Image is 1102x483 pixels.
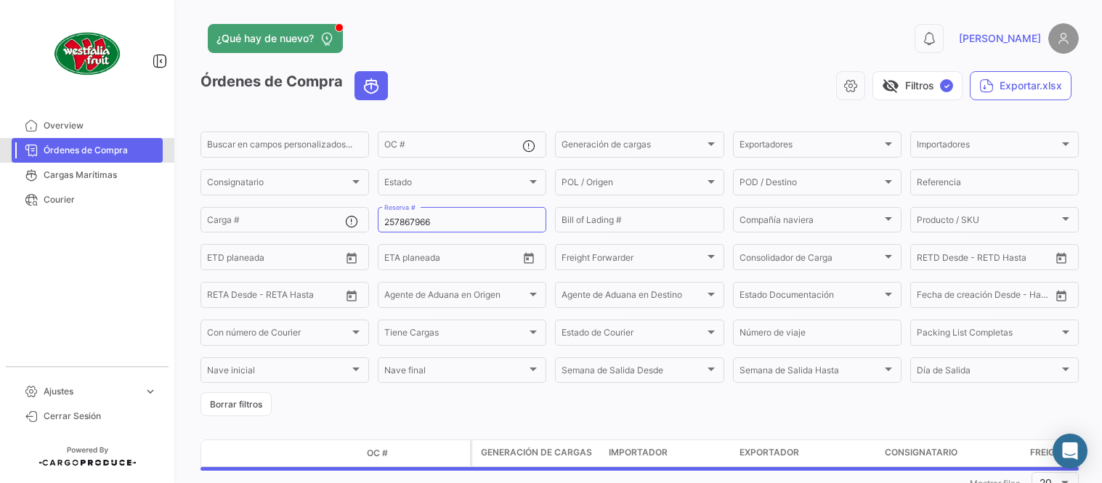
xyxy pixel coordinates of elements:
span: Freight Forwarder [562,254,704,264]
span: Exportador [740,446,799,459]
input: Desde [207,292,233,302]
span: Producto / SKU [917,217,1059,227]
datatable-header-cell: Generación de cargas [472,440,603,466]
span: [PERSON_NAME] [959,31,1041,46]
button: Open calendar [1050,285,1072,307]
button: Open calendar [341,247,362,269]
img: placeholder-user.png [1048,23,1079,54]
button: Exportar.xlsx [970,71,1071,100]
button: Ocean [355,72,387,100]
datatable-header-cell: Consignatario [879,440,1024,466]
span: Importador [609,446,668,459]
span: Órdenes de Compra [44,144,157,157]
span: Generación de cargas [562,142,704,152]
span: Consignatario [885,446,957,459]
button: Open calendar [518,247,540,269]
span: Agente de Aduana en Origen [384,292,527,302]
span: Consolidador de Carga [740,254,882,264]
span: Compañía naviera [740,217,882,227]
span: Estado [384,179,527,190]
span: Ajustes [44,385,138,398]
input: Hasta [243,292,307,302]
span: Estado Documentación [740,292,882,302]
button: Open calendar [341,285,362,307]
datatable-header-cell: OC # [361,441,470,466]
span: OC # [367,447,388,460]
input: Hasta [421,254,485,264]
input: Desde [917,292,943,302]
span: Semana de Salida Hasta [740,368,882,378]
h3: Órdenes de Compra [200,71,392,100]
span: Packing List Completas [917,330,1059,340]
span: visibility_off [882,77,899,94]
datatable-header-cell: Modo de Transporte [230,447,267,459]
span: Cargas Marítimas [44,169,157,182]
input: Hasta [953,292,1017,302]
span: Semana de Salida Desde [562,368,704,378]
img: client-50.png [51,17,123,90]
div: Abrir Intercom Messenger [1053,434,1087,468]
span: Nave final [384,368,527,378]
datatable-header-cell: Importador [603,440,734,466]
span: Generación de cargas [481,446,592,459]
button: Borrar filtros [200,392,272,416]
input: Desde [207,254,233,264]
a: Cargas Marítimas [12,163,163,187]
a: Órdenes de Compra [12,138,163,163]
datatable-header-cell: Exportador [734,440,879,466]
span: Día de Salida [917,368,1059,378]
input: Desde [917,254,943,264]
button: Open calendar [1050,247,1072,269]
span: Consignatario [207,179,349,190]
span: Importadores [917,142,1059,152]
span: ¿Qué hay de nuevo? [216,31,314,46]
span: expand_more [144,385,157,398]
a: Courier [12,187,163,212]
datatable-header-cell: Estado Doc. [267,447,361,459]
span: Cerrar Sesión [44,410,157,423]
button: ¿Qué hay de nuevo? [208,24,343,53]
span: Overview [44,119,157,132]
input: Hasta [953,254,1017,264]
span: POL / Origen [562,179,704,190]
button: visibility_offFiltros✓ [872,71,963,100]
input: Hasta [243,254,307,264]
span: Estado de Courier [562,330,704,340]
span: POD / Destino [740,179,882,190]
span: Con número de Courier [207,330,349,340]
a: Overview [12,113,163,138]
span: Agente de Aduana en Destino [562,292,704,302]
span: ✓ [940,79,953,92]
span: Exportadores [740,142,882,152]
input: Desde [384,254,410,264]
span: Courier [44,193,157,206]
span: Tiene Cargas [384,330,527,340]
span: Nave inicial [207,368,349,378]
